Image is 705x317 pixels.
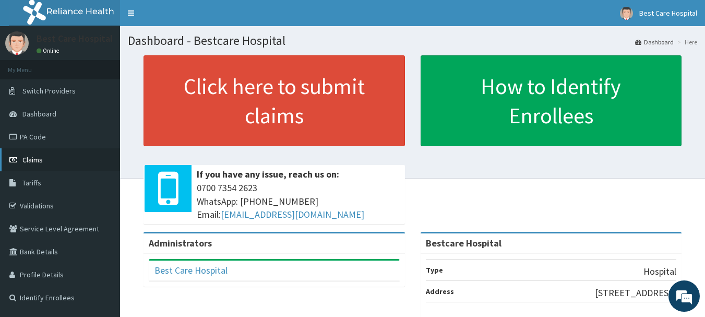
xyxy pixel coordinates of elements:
img: d_794563401_company_1708531726252_794563401 [19,52,42,78]
b: If you have any issue, reach us on: [197,168,339,180]
li: Here [675,38,697,46]
span: We're online! [61,93,144,198]
strong: Bestcare Hospital [426,237,501,249]
span: Claims [22,155,43,165]
img: User Image [5,31,29,55]
span: Switch Providers [22,86,76,96]
a: How to Identify Enrollees [421,55,682,146]
p: Hospital [643,265,676,278]
span: Best Care Hospital [639,8,697,18]
div: Chat with us now [54,58,175,72]
div: Minimize live chat window [171,5,196,30]
textarea: Type your message and hit 'Enter' [5,208,199,245]
h1: Dashboard - Bestcare Hospital [128,34,697,48]
img: User Image [620,7,633,20]
a: Click here to submit claims [144,55,405,146]
a: [EMAIL_ADDRESS][DOMAIN_NAME] [221,208,364,220]
span: Tariffs [22,178,41,187]
p: [STREET_ADDRESS] [595,286,676,300]
a: Best Care Hospital [154,264,228,276]
a: Online [37,47,62,54]
span: 0700 7354 2623 WhatsApp: [PHONE_NUMBER] Email: [197,181,400,221]
span: Dashboard [22,109,56,119]
b: Address [426,287,454,296]
b: Type [426,265,443,275]
p: Best Care Hospital [37,34,113,43]
a: Dashboard [635,38,674,46]
b: Administrators [149,237,212,249]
